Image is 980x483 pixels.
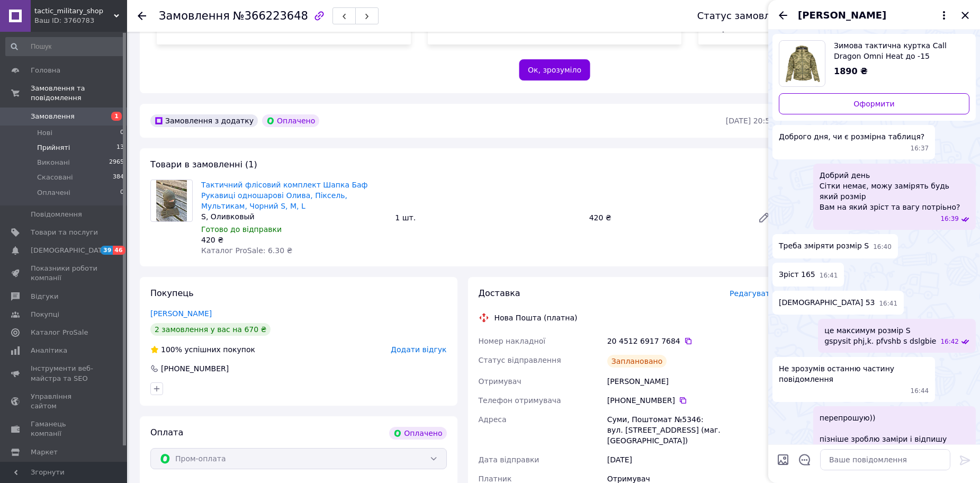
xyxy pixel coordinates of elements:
[101,246,113,255] span: 39
[824,325,936,346] span: це максимум розмір S gspysit phj,k. pfvshb s dslgbie
[753,207,775,228] a: Редагувати
[820,271,838,280] span: 16:41 12.10.2025
[479,356,561,364] span: Статус відправлення
[31,228,98,237] span: Товари та послуги
[31,448,58,457] span: Маркет
[782,41,822,86] img: 5306172512_w640_h640_zimnyaya-takticheskaya-kurtka.jpg
[607,395,775,406] div: [PHONE_NUMBER]
[779,297,875,308] span: [DEMOGRAPHIC_DATA] 53
[798,8,950,22] button: [PERSON_NAME]
[31,364,98,383] span: Інструменти веб-майстра та SEO
[34,16,127,25] div: Ваш ID: 3760783
[605,410,777,450] div: Суми, Поштомат №5346: вул. [STREET_ADDRESS] (маг. [GEOGRAPHIC_DATA])
[37,128,52,138] span: Нові
[479,475,512,483] span: Платник
[201,181,368,210] a: Тактичний флісовий комплект Шапка Баф Рукавиці одношарові Олива, Піксель, Мультикам, Чорний S, M, L
[940,337,959,346] span: 16:42 12.10.2025
[31,246,109,255] span: [DEMOGRAPHIC_DATA]
[233,10,308,22] span: №366223648
[150,159,257,169] span: Товари в замовленні (1)
[779,93,969,114] a: Оформити
[879,299,897,308] span: 16:41 12.10.2025
[116,143,124,153] span: 13
[5,37,125,56] input: Пошук
[389,427,446,440] div: Оплачено
[31,346,67,355] span: Аналітика
[31,310,59,319] span: Покупці
[492,312,580,323] div: Нова Пошта (платна)
[820,170,969,212] span: Добрий день Сітки немає, можу замірять будь який розмір Вам на який зріст та вагу потріьно?
[585,210,749,225] div: 420 ₴
[873,243,892,252] span: 16:40 12.10.2025
[159,10,230,22] span: Замовлення
[31,264,98,283] span: Показники роботи компанії
[37,143,70,153] span: Прийняті
[730,289,775,298] span: Редагувати
[150,427,183,437] span: Оплата
[201,235,386,245] div: 420 ₴
[31,419,98,439] span: Гаманець компанії
[37,158,70,167] span: Виконані
[31,292,58,301] span: Відгуки
[834,40,961,61] span: Зимова тактична куртка Call Dragon Omni Heat до -15 Піксель S - 3XL
[201,211,386,222] div: S, Оливковый
[911,144,929,153] span: 16:37 12.10.2025
[940,214,959,223] span: 16:39 12.10.2025
[798,8,886,22] span: [PERSON_NAME]
[150,309,212,318] a: [PERSON_NAME]
[834,66,868,76] span: 1890 ₴
[31,84,127,103] span: Замовлення та повідомлення
[109,158,124,167] span: 2965
[820,413,947,444] span: перепрошую)) пізніше зроблю заміри і відпишу
[150,344,255,355] div: успішних покупок
[519,59,590,80] button: Ок, зрозуміло
[160,363,230,374] div: [PHONE_NUMBER]
[726,117,775,125] time: [DATE] 20:52
[150,114,258,127] div: Замовлення з додатку
[31,210,82,219] span: Повідомлення
[138,11,146,21] div: Повернутися назад
[31,112,75,121] span: Замовлення
[31,328,88,337] span: Каталог ProSale
[605,372,777,391] div: [PERSON_NAME]
[779,40,969,87] a: Переглянути товар
[113,173,124,182] span: 384
[150,288,194,298] span: Покупець
[201,225,282,234] span: Готово до відправки
[111,112,122,121] span: 1
[479,377,522,386] span: Отримувач
[607,355,667,368] div: Заплановано
[607,336,775,346] div: 20 4512 6917 7684
[959,9,972,22] button: Закрити
[779,240,869,252] span: Треба зміряти розмір S
[31,66,60,75] span: Головна
[37,188,70,198] span: Оплачені
[479,337,546,345] span: Номер накладної
[161,345,182,354] span: 100%
[479,415,507,424] span: Адреса
[479,288,520,298] span: Доставка
[479,396,561,405] span: Телефон отримувача
[201,246,292,255] span: Каталог ProSale: 6.30 ₴
[120,128,124,138] span: 0
[391,210,585,225] div: 1 шт.
[479,455,540,464] span: Дата відправки
[31,392,98,411] span: Управління сайтом
[779,269,815,280] span: Зріст 165
[697,11,795,21] div: Статус замовлення
[605,450,777,469] div: [DATE]
[779,131,924,142] span: Доброго дня, чи є розмірна таблиця?
[262,114,319,127] div: Оплачено
[391,345,446,354] span: Додати відгук
[779,363,929,384] span: Не зрозумів останню частину повідомлення
[120,188,124,198] span: 0
[156,180,187,221] img: Тактичний флісовий комплект Шапка Баф Рукавиці одношарові Олива, Піксель, Мультикам, Чорний S, M, L
[150,323,271,336] div: 2 замовлення у вас на 670 ₴
[113,246,125,255] span: 46
[911,387,929,396] span: 16:44 12.10.2025
[777,9,789,22] button: Назад
[37,173,73,182] span: Скасовані
[34,6,114,16] span: tactic_military_shop
[798,453,812,467] button: Відкрити шаблони відповідей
